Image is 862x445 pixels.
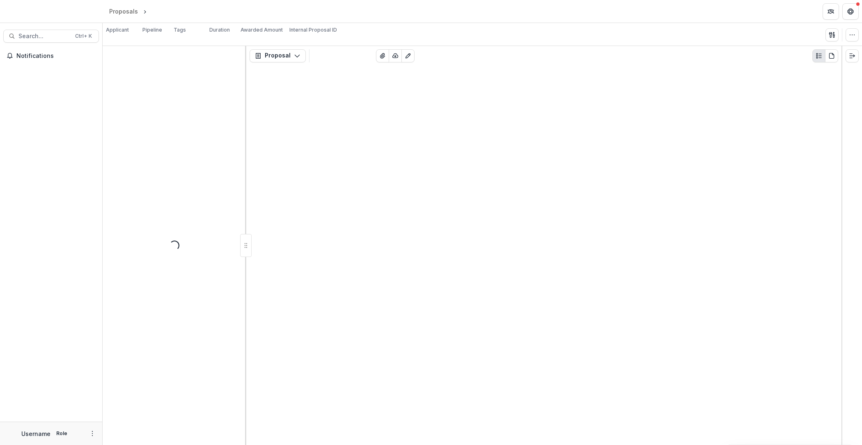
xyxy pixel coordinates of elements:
p: Tags [174,26,186,34]
button: More [87,429,97,438]
p: Duration [209,26,230,34]
nav: breadcrumb [106,5,183,17]
button: Partners [823,3,839,20]
button: PDF view [825,49,838,62]
button: Notifications [3,49,99,62]
button: Get Help [842,3,859,20]
a: Proposals [106,5,141,17]
p: Role [54,430,70,437]
p: Pipeline [142,26,162,34]
span: Search... [18,33,70,40]
span: Notifications [16,53,96,60]
button: Plaintext view [812,49,825,62]
button: View Attached Files [376,49,389,62]
button: Edit as form [401,49,415,62]
div: Proposals [109,7,138,16]
p: Applicant [106,26,129,34]
button: Expand right [846,49,859,62]
button: Search... [3,30,99,43]
div: Ctrl + K [73,32,94,41]
p: Awarded Amount [241,26,283,34]
p: Internal Proposal ID [289,26,337,34]
button: Proposal [250,49,306,62]
p: Username [21,429,50,438]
